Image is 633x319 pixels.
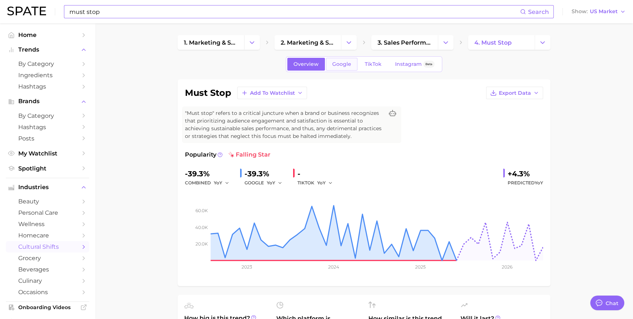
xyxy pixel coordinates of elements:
[378,39,432,46] span: 3. sales performance
[371,35,438,50] a: 3. sales performance
[508,179,543,187] span: Predicted
[332,61,351,67] span: Google
[341,35,357,50] button: Change Category
[18,243,77,250] span: cultural shifts
[18,209,77,216] span: personal care
[6,81,89,92] a: Hashtags
[18,98,77,105] span: Brands
[214,179,230,187] button: YoY
[6,148,89,159] a: My Watchlist
[6,241,89,252] a: cultural shifts
[6,207,89,218] a: personal care
[228,152,234,158] img: falling star
[328,264,339,270] tspan: 2024
[326,58,357,71] a: Google
[6,96,89,107] button: Brands
[178,35,244,50] a: 1. marketing & sales
[185,89,231,97] h1: must stop
[572,10,588,14] span: Show
[287,58,325,71] a: Overview
[6,230,89,241] a: homecare
[6,70,89,81] a: Ingredients
[18,46,77,53] span: Trends
[185,179,234,187] div: combined
[317,179,333,187] button: YoY
[244,35,260,50] button: Change Category
[6,44,89,55] button: Trends
[508,168,543,180] div: +4.3%
[590,10,618,14] span: US Market
[474,39,512,46] span: 4. must stop
[18,221,77,228] span: wellness
[317,180,326,186] span: YoY
[245,179,287,187] div: GOOGLE
[7,7,46,15] img: SPATE
[18,72,77,79] span: Ingredients
[18,184,77,191] span: Industries
[18,304,77,311] span: Onboarding Videos
[6,252,89,264] a: grocery
[18,255,77,262] span: grocery
[535,35,550,50] button: Change Category
[297,168,338,180] div: -
[6,196,89,207] a: beauty
[365,61,382,67] span: TikTok
[6,286,89,298] a: occasions
[6,163,89,174] a: Spotlight
[6,302,89,313] a: Onboarding Videos
[570,7,628,16] button: ShowUS Market
[468,35,535,50] a: 4. must stop
[425,61,432,67] span: Beta
[18,83,77,90] span: Hashtags
[228,150,270,159] span: falling star
[18,289,77,296] span: occasions
[237,87,307,99] button: Add to Watchlist
[6,218,89,230] a: wellness
[6,182,89,193] button: Industries
[18,112,77,119] span: by Category
[242,264,252,270] tspan: 2023
[486,87,543,99] button: Export Data
[18,165,77,172] span: Spotlight
[293,61,319,67] span: Overview
[6,275,89,286] a: culinary
[18,150,77,157] span: My Watchlist
[18,277,77,284] span: culinary
[18,60,77,67] span: by Category
[245,168,287,180] div: -39.3%
[528,8,549,15] span: Search
[281,39,335,46] span: 2. marketing & sales
[18,232,77,239] span: homecare
[18,266,77,273] span: beverages
[185,168,234,180] div: -39.3%
[69,5,520,18] input: Search here for a brand, industry, or ingredient
[535,180,543,185] span: YoY
[184,39,238,46] span: 1. marketing & sales
[18,198,77,205] span: beauty
[395,61,422,67] span: Instagram
[6,29,89,41] a: Home
[250,90,295,96] span: Add to Watchlist
[6,264,89,275] a: beverages
[415,264,426,270] tspan: 2025
[502,264,512,270] tspan: 2026
[18,124,77,131] span: Hashtags
[6,110,89,121] a: by Category
[18,135,77,142] span: Posts
[18,31,77,38] span: Home
[274,35,341,50] a: 2. marketing & sales
[267,180,275,186] span: YoY
[267,179,283,187] button: YoY
[499,90,531,96] span: Export Data
[359,58,388,71] a: TikTok
[6,121,89,133] a: Hashtags
[6,58,89,70] a: by Category
[389,58,441,71] a: InstagramBeta
[6,133,89,144] a: Posts
[297,179,338,187] div: TIKTOK
[214,180,222,186] span: YoY
[438,35,454,50] button: Change Category
[185,109,384,140] span: "Must stop" refers to a critical juncture when a brand or business recognizes that prioritizing a...
[185,150,216,159] span: Popularity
